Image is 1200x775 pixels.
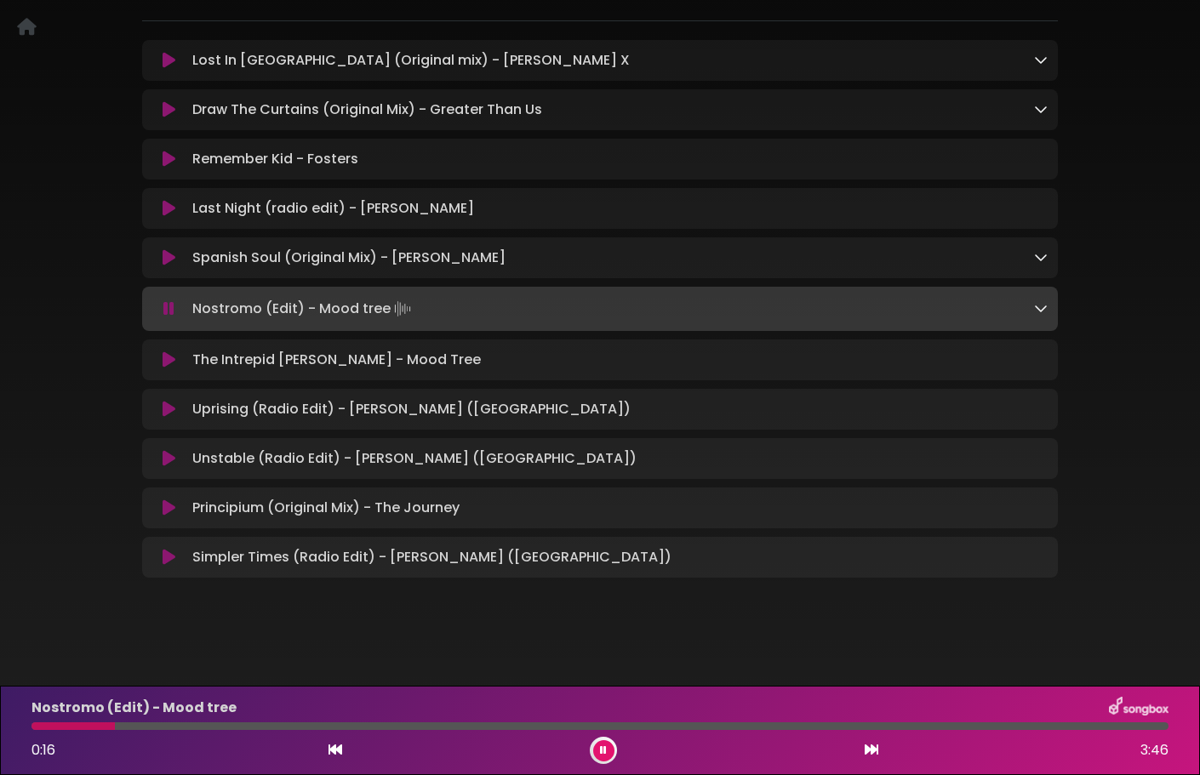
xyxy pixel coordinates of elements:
p: Nostromo (Edit) - Mood tree [192,297,414,321]
p: The Intrepid [PERSON_NAME] - Mood Tree [192,350,481,370]
img: waveform4.gif [391,297,414,321]
p: Simpler Times (Radio Edit) - [PERSON_NAME] ([GEOGRAPHIC_DATA]) [192,547,671,567]
p: Remember Kid - Fosters [192,149,358,169]
p: Last Night (radio edit) - [PERSON_NAME] [192,198,474,219]
p: Lost In [GEOGRAPHIC_DATA] (Original mix) - [PERSON_NAME] X [192,50,630,71]
p: Principium (Original Mix) - The Journey [192,498,460,518]
p: Spanish Soul (Original Mix) - [PERSON_NAME] [192,248,506,268]
p: Draw The Curtains (Original Mix) - Greater Than Us [192,100,542,120]
p: Uprising (Radio Edit) - [PERSON_NAME] ([GEOGRAPHIC_DATA]) [192,399,631,419]
p: Unstable (Radio Edit) - [PERSON_NAME] ([GEOGRAPHIC_DATA]) [192,448,637,469]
